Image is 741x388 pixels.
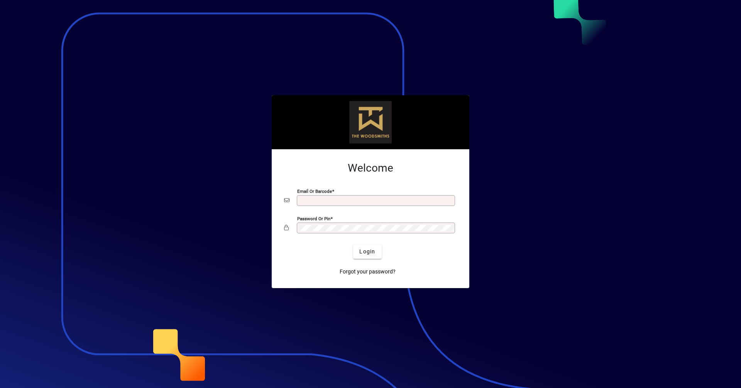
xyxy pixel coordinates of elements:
[297,216,330,221] mat-label: Password or Pin
[353,245,381,259] button: Login
[359,248,375,256] span: Login
[284,162,457,175] h2: Welcome
[297,188,332,194] mat-label: Email or Barcode
[340,268,396,276] span: Forgot your password?
[337,265,399,279] a: Forgot your password?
